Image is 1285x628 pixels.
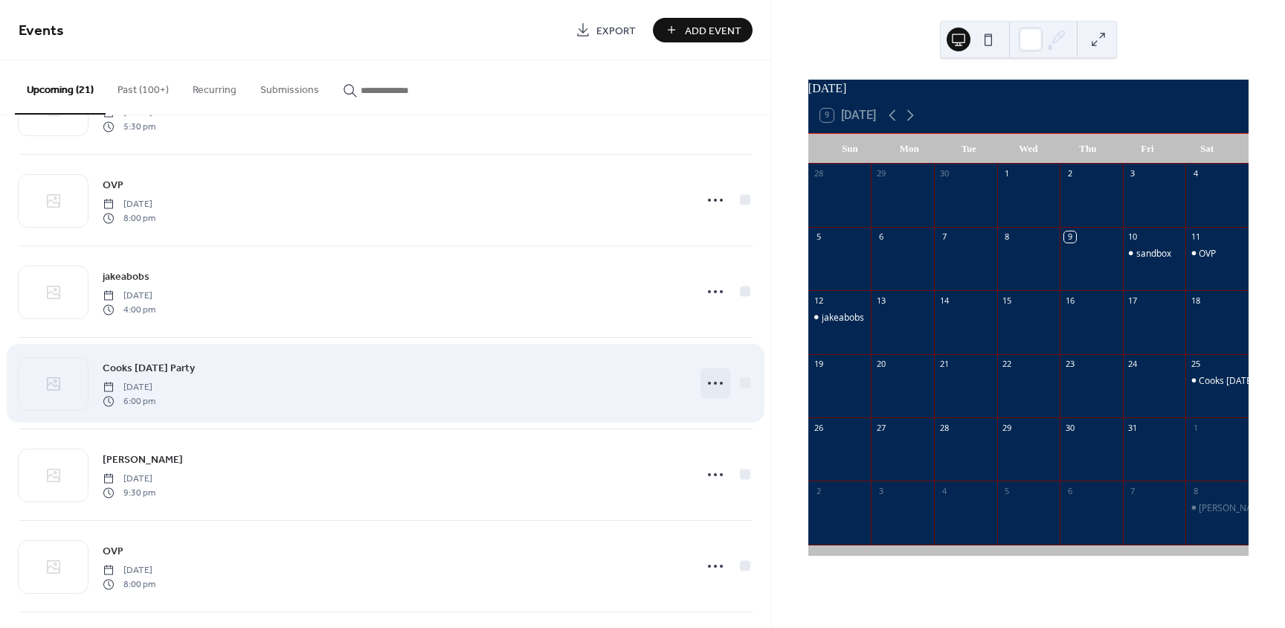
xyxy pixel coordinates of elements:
div: 1 [1002,168,1013,179]
div: 3 [875,485,886,496]
span: Events [19,16,64,45]
div: Cooks [DATE] Party [1199,374,1278,387]
a: jakeabobs [103,268,149,285]
span: 8:00 pm [103,577,155,591]
div: OVP [1199,247,1216,260]
div: 15 [1002,295,1013,306]
div: 8 [1190,485,1201,496]
div: 28 [813,168,824,179]
div: Mon [880,134,939,164]
div: OVP [1185,247,1249,260]
div: 29 [1002,422,1013,433]
span: [DATE] [103,289,155,303]
div: Sat [1177,134,1237,164]
span: jakeabobs [103,269,149,285]
div: 22 [1002,359,1013,370]
a: OVP [103,176,123,193]
div: 2 [1064,168,1075,179]
div: 4 [1190,168,1201,179]
div: sandbox [1136,247,1171,260]
span: [DATE] [103,198,155,211]
span: 6:00 pm [103,394,155,408]
div: [PERSON_NAME] [1199,502,1269,514]
div: sandbox [1123,247,1186,260]
div: 23 [1064,359,1075,370]
span: 9:30 pm [103,486,155,499]
div: [DATE] [808,80,1249,97]
div: 24 [1127,359,1139,370]
div: 8 [1002,231,1013,243]
div: 20 [875,359,886,370]
div: 5 [813,231,824,243]
div: Tue [939,134,999,164]
span: Cooks [DATE] Party [103,361,195,377]
div: 4 [938,485,950,496]
div: Wed [999,134,1058,164]
a: [PERSON_NAME] [103,451,183,468]
div: 30 [938,168,950,179]
div: Moores [1185,502,1249,514]
span: Export [596,23,636,39]
div: 16 [1064,295,1075,306]
div: Cooks Halloween Party [1185,374,1249,387]
div: 18 [1190,295,1201,306]
div: 5 [1002,485,1013,496]
div: jakeabobs [822,311,864,324]
div: 6 [1064,485,1075,496]
div: 29 [875,168,886,179]
div: 31 [1127,422,1139,433]
div: 21 [938,359,950,370]
button: Add Event [653,18,753,42]
div: 30 [1064,422,1075,433]
div: 7 [938,231,950,243]
div: 10 [1127,231,1139,243]
span: [DATE] [103,472,155,486]
div: Sun [820,134,880,164]
button: Submissions [248,60,331,113]
div: Thu [1058,134,1118,164]
a: Export [564,18,647,42]
div: 9 [1064,231,1075,243]
div: 13 [875,295,886,306]
span: OVP [103,178,123,193]
div: 2 [813,485,824,496]
span: [DATE] [103,381,155,394]
div: 27 [875,422,886,433]
div: 25 [1190,359,1201,370]
span: 5:30 pm [103,120,155,133]
div: 17 [1127,295,1139,306]
div: 19 [813,359,824,370]
div: 11 [1190,231,1201,243]
span: [DATE] [103,564,155,577]
div: 28 [938,422,950,433]
span: OVP [103,544,123,560]
button: Past (100+) [106,60,181,113]
span: Add Event [685,23,741,39]
span: 4:00 pm [103,303,155,316]
div: 14 [938,295,950,306]
div: Fri [1118,134,1177,164]
div: 6 [875,231,886,243]
div: 1 [1190,422,1201,433]
span: [PERSON_NAME] [103,452,183,468]
div: 7 [1127,485,1139,496]
a: OVP [103,542,123,560]
div: 12 [813,295,824,306]
a: Cooks [DATE] Party [103,359,195,377]
div: 3 [1127,168,1139,179]
button: Recurring [181,60,248,113]
div: jakeabobs [808,311,872,324]
button: Upcoming (21) [15,60,106,115]
span: 8:00 pm [103,211,155,225]
div: 26 [813,422,824,433]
